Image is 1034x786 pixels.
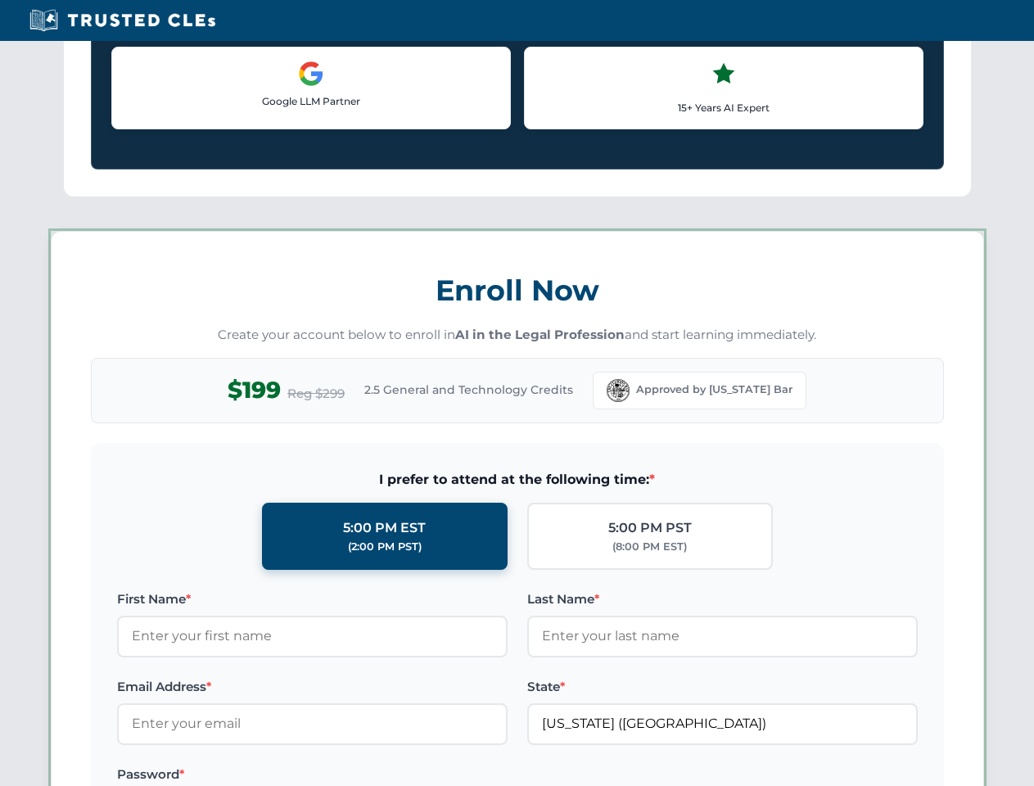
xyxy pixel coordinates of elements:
strong: AI in the Legal Profession [455,327,625,342]
label: First Name [117,589,508,609]
div: (2:00 PM PST) [348,539,422,555]
img: Google [298,61,324,87]
span: Approved by [US_STATE] Bar [636,382,792,398]
span: 2.5 General and Technology Credits [364,381,573,399]
label: Email Address [117,677,508,697]
input: Enter your email [117,703,508,744]
div: 5:00 PM PST [608,517,692,539]
span: Reg $299 [287,384,345,404]
div: (8:00 PM EST) [612,539,687,555]
p: 15+ Years AI Expert [538,100,910,115]
img: Florida Bar [607,379,630,402]
label: State [527,677,918,697]
label: Password [117,765,508,784]
img: Trusted CLEs [25,8,220,33]
p: Google LLM Partner [125,93,497,109]
input: Enter your first name [117,616,508,657]
span: I prefer to attend at the following time: [117,469,918,490]
input: Florida (FL) [527,703,918,744]
div: 5:00 PM EST [343,517,426,539]
input: Enter your last name [527,616,918,657]
p: Create your account below to enroll in and start learning immediately. [91,326,944,345]
label: Last Name [527,589,918,609]
h3: Enroll Now [91,264,944,316]
span: $199 [228,372,281,409]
